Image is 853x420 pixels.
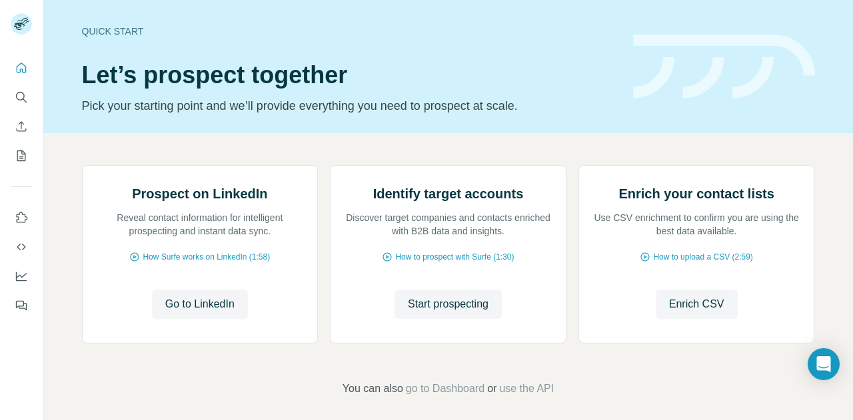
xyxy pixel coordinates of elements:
[592,211,801,238] p: Use CSV enrichment to confirm you are using the best data available.
[408,296,488,312] span: Start prospecting
[633,35,815,99] img: banner
[669,296,724,312] span: Enrich CSV
[343,381,403,397] span: You can also
[165,296,235,312] span: Go to LinkedIn
[395,290,502,319] button: Start prospecting
[152,290,248,319] button: Go to LinkedIn
[11,206,32,230] button: Use Surfe on LinkedIn
[395,251,514,263] span: How to prospect with Surfe (1:30)
[11,264,32,288] button: Dashboard
[373,184,524,203] h2: Identify target accounts
[499,381,554,397] button: use the API
[406,381,484,397] button: go to Dashboard
[487,381,496,397] span: or
[808,348,840,380] div: Open Intercom Messenger
[82,25,617,38] div: Quick start
[11,56,32,80] button: Quick start
[618,184,774,203] h2: Enrich your contact lists
[96,211,305,238] p: Reveal contact information for intelligent prospecting and instant data sync.
[11,114,32,138] button: Enrich CSV
[82,62,617,89] h1: Let’s prospect together
[11,85,32,109] button: Search
[344,211,552,238] p: Discover target companies and contacts enriched with B2B data and insights.
[653,251,752,263] span: How to upload a CSV (2:59)
[82,97,617,115] p: Pick your starting point and we’ll provide everything you need to prospect at scale.
[132,184,267,203] h2: Prospect on LinkedIn
[11,294,32,317] button: Feedback
[11,235,32,259] button: Use Surfe API
[143,251,270,263] span: How Surfe works on LinkedIn (1:58)
[11,144,32,168] button: My lists
[656,290,738,319] button: Enrich CSV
